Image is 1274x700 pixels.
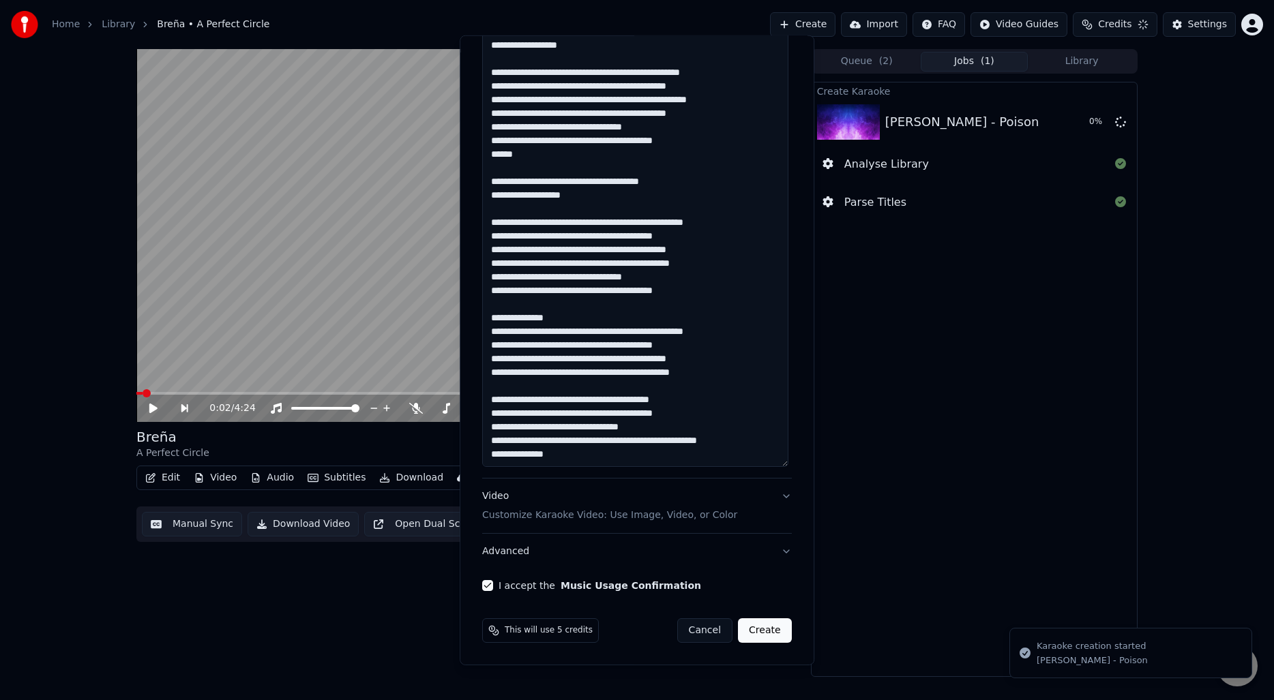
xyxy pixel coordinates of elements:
p: Customize Karaoke Video: Use Image, Video, or Color [482,508,737,522]
div: Video [482,489,737,522]
button: Advanced [482,534,792,569]
button: VideoCustomize Karaoke Video: Use Image, Video, or Color [482,478,792,533]
button: Create [738,618,792,643]
label: I accept the [499,581,701,590]
button: I accept the [561,581,701,590]
button: Cancel [677,618,732,643]
span: This will use 5 credits [505,625,593,636]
